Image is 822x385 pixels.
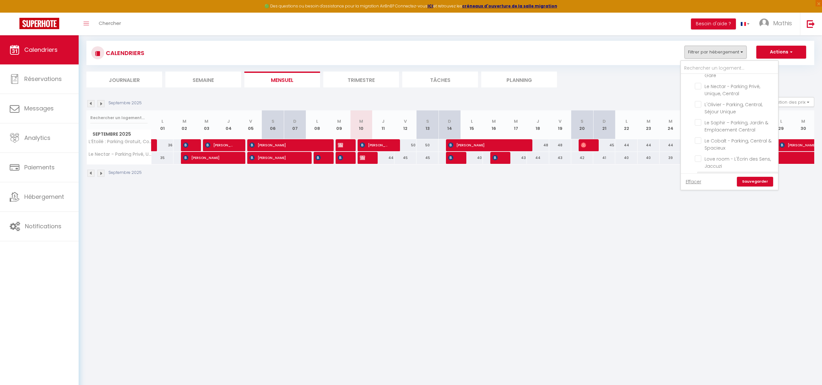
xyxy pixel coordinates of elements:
img: ... [759,18,769,28]
abbr: L [471,118,473,124]
span: Messages [24,104,54,112]
th: 04 [217,110,239,139]
th: 05 [240,110,262,139]
div: 41 [593,152,615,164]
th: 15 [461,110,483,139]
span: L’Étoilé : Parking Gratuit, Confort & Design Chic [88,139,152,144]
span: Mathis [773,19,792,27]
input: Rechercher un logement... [90,112,148,124]
div: 43 [549,152,571,164]
span: [PERSON_NAME] [316,152,323,164]
li: Planning [481,72,557,87]
div: 44 [660,139,682,151]
th: 10 [350,110,372,139]
span: Le Nectar - Parking Privé, Unique, Central [705,83,760,97]
img: logout [807,20,815,28]
span: [PERSON_NAME] [360,152,367,164]
th: 23 [638,110,660,139]
div: 48 [549,139,571,151]
button: Actions [756,46,806,59]
th: 14 [439,110,461,139]
span: Hébergement [24,193,64,201]
abbr: M [647,118,650,124]
th: 11 [372,110,394,139]
span: Calendriers [24,46,58,54]
th: 17 [505,110,527,139]
li: Semaine [165,72,241,87]
div: 45 [417,152,439,164]
div: 44 [615,139,637,151]
div: 45 [593,139,615,151]
abbr: M [183,118,186,124]
th: 21 [593,110,615,139]
div: 40 [461,152,483,164]
abbr: S [581,118,583,124]
th: 13 [417,110,439,139]
input: Rechercher un logement... [681,62,778,74]
a: ... Mathis [754,13,800,35]
th: 03 [195,110,217,139]
abbr: D [293,118,296,124]
span: [PERSON_NAME] [493,152,500,164]
span: Chercher [99,20,121,27]
th: 30 [792,110,814,139]
abbr: M [514,118,518,124]
span: [PERSON_NAME] [360,139,389,151]
a: Sauvegarder [737,177,773,187]
span: Notifications [25,222,61,230]
a: ICI [428,3,433,9]
div: 42 [571,152,593,164]
th: 16 [483,110,505,139]
p: Septembre 2025 [108,170,142,176]
span: Analytics [24,134,50,142]
span: [PERSON_NAME] [448,139,522,151]
div: 44 [527,152,549,164]
abbr: M [205,118,208,124]
span: Septembre 2025 [87,130,151,139]
abbr: J [227,118,230,124]
div: 35 [151,152,173,164]
h3: CALENDRIERS [104,46,144,60]
abbr: M [359,118,363,124]
abbr: J [537,118,539,124]
abbr: L [161,118,163,124]
div: 48 [527,139,549,151]
th: 24 [660,110,682,139]
span: [PERSON_NAME] [250,139,323,151]
li: Trimestre [323,72,399,87]
abbr: V [404,118,407,124]
a: Chercher [94,13,126,35]
abbr: M [337,118,341,124]
abbr: V [249,118,252,124]
div: Filtrer par hébergement [680,60,779,190]
p: Septembre 2025 [108,100,142,106]
th: 06 [262,110,284,139]
abbr: M [801,118,805,124]
abbr: D [603,118,606,124]
li: Journalier [86,72,162,87]
span: [PERSON_NAME] [250,152,301,164]
li: Tâches [402,72,478,87]
img: Super Booking [19,18,59,29]
abbr: L [316,118,318,124]
abbr: L [626,118,628,124]
div: 45 [394,152,417,164]
th: 19 [549,110,571,139]
span: [PERSON_NAME] [448,152,456,164]
button: Gestion des prix [766,97,814,107]
abbr: M [669,118,672,124]
div: 40 [638,152,660,164]
th: 29 [770,110,792,139]
span: L'Olivier - Parking, Central, Séjour Unique [705,101,762,115]
button: Ouvrir le widget de chat LiveChat [5,3,25,22]
span: [PERSON_NAME] [581,139,588,151]
th: 20 [571,110,593,139]
abbr: S [426,118,429,124]
span: Réservations [24,75,62,83]
span: [PERSON_NAME] [183,152,235,164]
th: 12 [394,110,417,139]
div: 44 [372,152,394,164]
span: Le Nectar - Parking Privé, Unique, Central [88,152,152,157]
li: Mensuel [244,72,320,87]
